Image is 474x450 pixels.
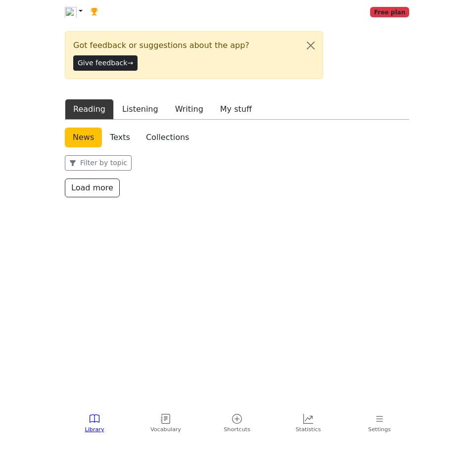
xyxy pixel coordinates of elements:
button: My stuff [212,99,260,120]
a: Settings [344,410,415,438]
span: Statistics [295,426,321,434]
a: Texts [102,128,138,147]
a: Library [59,410,130,438]
button: Close alert [299,32,323,59]
button: Reading [65,99,114,120]
span: Free plan [370,7,409,17]
a: Vocabulary [130,410,201,438]
span: Shortcuts [224,426,250,434]
a: Collections [138,128,197,147]
span: Got feedback or suggestions about the app? [73,40,249,51]
span: Vocabulary [150,426,181,434]
button: Filter by topic [65,155,132,171]
span: Library [85,426,104,434]
button: Listening [114,99,167,120]
button: Load more [65,179,120,197]
a: News [65,128,102,147]
span: Settings [368,426,391,434]
a: Statistics [273,410,344,438]
button: Writing [167,99,212,120]
a: Free plan [370,6,409,18]
a: Shortcuts [220,410,254,438]
img: pt-pt.svg [65,6,77,18]
button: Give feedback→ [73,55,138,71]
